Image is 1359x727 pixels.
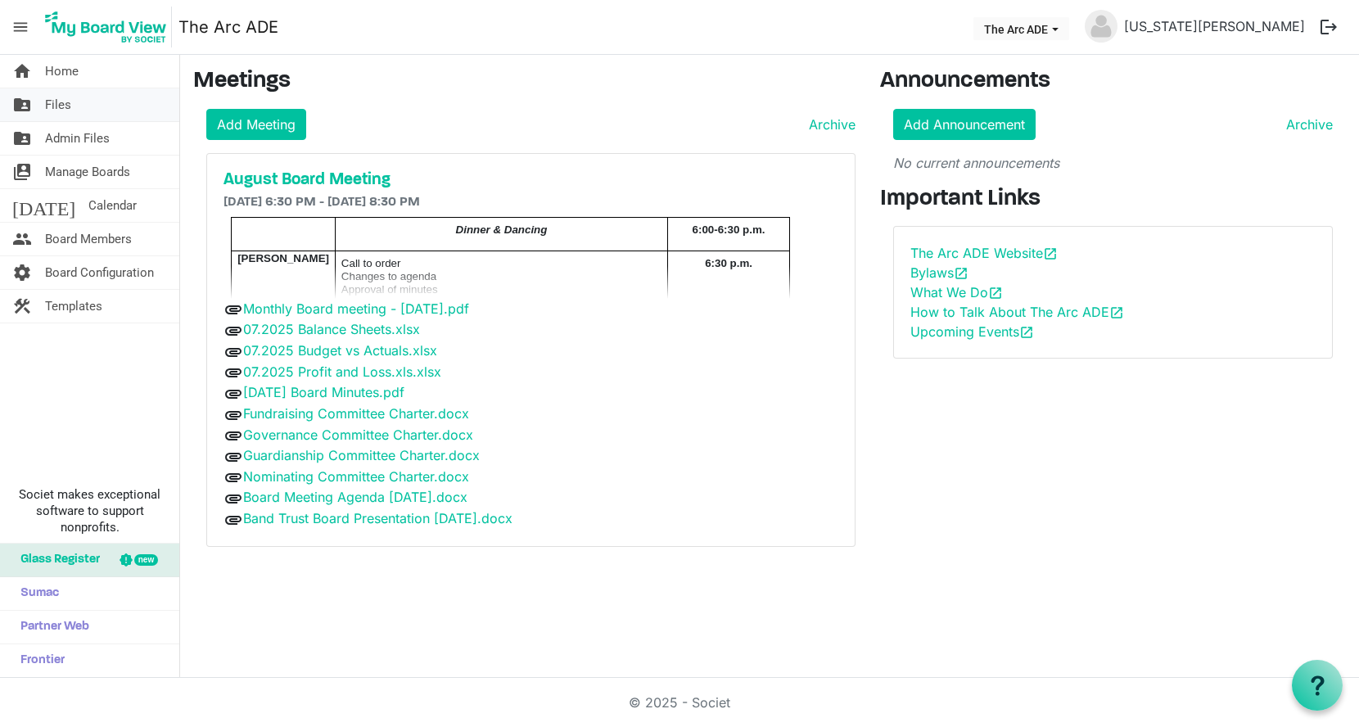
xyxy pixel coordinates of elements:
[910,304,1124,320] a: How to Talk About The Arc ADEopen_in_new
[223,467,243,487] span: attachment
[193,68,856,96] h3: Meetings
[629,694,730,711] a: © 2025 - Societ
[243,321,420,337] a: 07.2025 Balance Sheets.xlsx
[910,323,1034,340] a: Upcoming Eventsopen_in_new
[12,122,32,155] span: folder_shared
[12,223,32,255] span: people
[237,252,329,264] span: [PERSON_NAME]
[223,342,243,362] span: attachment
[45,290,102,323] span: Templates
[243,510,512,526] a: Band Trust Board Presentation [DATE].docx
[45,256,154,289] span: Board Configuration
[705,257,752,269] span: 6:30 p.m.
[40,7,178,47] a: My Board View Logo
[988,286,1003,300] span: open_in_new
[243,447,480,463] a: Guardianship Committee Charter.docx
[1280,115,1333,134] a: Archive
[223,384,243,404] span: attachment
[40,7,172,47] img: My Board View Logo
[243,468,469,485] a: Nominating Committee Charter.docx
[1019,325,1034,340] span: open_in_new
[893,153,1333,173] p: No current announcements
[456,224,548,236] span: Dinner & Dancing
[1043,246,1058,261] span: open_in_new
[178,11,278,43] a: The Arc ADE
[910,245,1058,261] a: The Arc ADE Websiteopen_in_new
[243,300,469,317] a: Monthly Board meeting - [DATE].pdf
[223,363,243,382] span: attachment
[341,270,436,282] span: Changes to agenda
[45,223,132,255] span: Board Members
[12,577,59,610] span: Sumac
[45,156,130,188] span: Manage Boards
[223,426,243,445] span: attachment
[12,55,32,88] span: home
[88,189,137,222] span: Calendar
[954,266,968,281] span: open_in_new
[880,68,1346,96] h3: Announcements
[12,644,65,677] span: Frontier
[243,384,404,400] a: [DATE] Board Minutes.pdf
[223,405,243,425] span: attachment
[223,195,838,210] h6: [DATE] 6:30 PM - [DATE] 8:30 PM
[12,544,100,576] span: Glass Register
[45,122,110,155] span: Admin Files
[243,405,469,422] a: Fundraising Committee Charter.docx
[223,300,243,319] span: attachment
[893,109,1036,140] a: Add Announcement
[45,55,79,88] span: Home
[12,189,75,222] span: [DATE]
[223,170,838,190] a: August Board Meeting
[12,256,32,289] span: settings
[12,611,89,643] span: Partner Web
[223,510,243,530] span: attachment
[12,156,32,188] span: switch_account
[1085,10,1117,43] img: no-profile-picture.svg
[341,257,401,269] span: Call to order
[341,283,438,296] span: Approval of minutes
[206,109,306,140] a: Add Meeting
[693,224,765,236] span: 6:00-6:30 p.m.
[1312,10,1346,44] button: logout
[1117,10,1312,43] a: [US_STATE][PERSON_NAME]
[802,115,856,134] a: Archive
[243,342,437,359] a: 07.2025 Budget vs Actuals.xlsx
[223,447,243,467] span: attachment
[45,88,71,121] span: Files
[243,427,473,443] a: Governance Committee Charter.docx
[910,264,968,281] a: Bylawsopen_in_new
[5,11,36,43] span: menu
[243,489,467,505] a: Board Meeting Agenda [DATE].docx
[223,321,243,341] span: attachment
[880,186,1346,214] h3: Important Links
[12,290,32,323] span: construction
[7,486,172,535] span: Societ makes exceptional software to support nonprofits.
[223,489,243,508] span: attachment
[243,363,441,380] a: 07.2025 Profit and Loss.xls.xlsx
[1109,305,1124,320] span: open_in_new
[12,88,32,121] span: folder_shared
[973,17,1069,40] button: The Arc ADE dropdownbutton
[910,284,1003,300] a: What We Doopen_in_new
[134,554,158,566] div: new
